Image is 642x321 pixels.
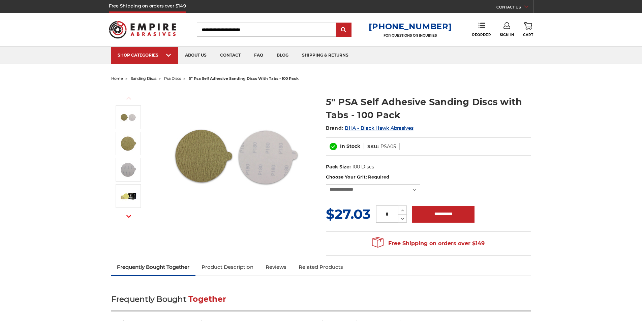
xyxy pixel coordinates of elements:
[472,33,491,37] span: Reorder
[326,125,343,131] span: Brand:
[118,53,172,58] div: SHOP CATEGORIES
[111,76,123,81] a: home
[121,209,137,224] button: Next
[195,260,259,275] a: Product Description
[169,88,304,223] img: 5 inch PSA Disc
[295,47,355,64] a: shipping & returns
[120,188,137,204] img: Black Hawk Abrasives 5 inch Gold PSA Sanding Discs
[337,23,350,37] input: Submit
[164,76,181,81] a: psa discs
[380,143,396,150] dd: PSA05
[259,260,293,275] a: Reviews
[131,76,156,81] a: sanding discs
[472,22,491,37] a: Reorder
[326,163,351,170] dt: Pack Size:
[368,174,389,180] small: Required
[326,206,371,222] span: $27.03
[109,17,176,43] img: Empire Abrasives
[345,125,414,131] a: BHA - Black Hawk Abrasives
[121,91,137,105] button: Previous
[293,260,349,275] a: Related Products
[120,161,137,178] img: 5 inch sticky backed sanding disc
[369,33,452,38] p: FOR QUESTIONS OR INQUIRIES
[496,3,533,13] a: CONTACT US
[178,47,213,64] a: about us
[352,163,374,170] dd: 100 Discs
[120,135,137,152] img: 5" DA Sanding Discs with tab
[326,95,531,122] h1: 5" PSA Self Adhesive Sanding Discs with Tabs - 100 Pack
[369,22,452,31] a: [PHONE_NUMBER]
[523,22,533,37] a: Cart
[189,76,299,81] span: 5" psa self adhesive sanding discs with tabs - 100 pack
[500,33,514,37] span: Sign In
[111,260,196,275] a: Frequently Bought Together
[372,237,485,250] span: Free Shipping on orders over $149
[523,33,533,37] span: Cart
[120,109,137,126] img: 5 inch PSA Disc
[111,294,186,304] span: Frequently Bought
[326,174,531,181] label: Choose Your Grit:
[270,47,295,64] a: blog
[340,143,360,149] span: In Stock
[367,143,379,150] dt: SKU:
[188,294,226,304] span: Together
[247,47,270,64] a: faq
[213,47,247,64] a: contact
